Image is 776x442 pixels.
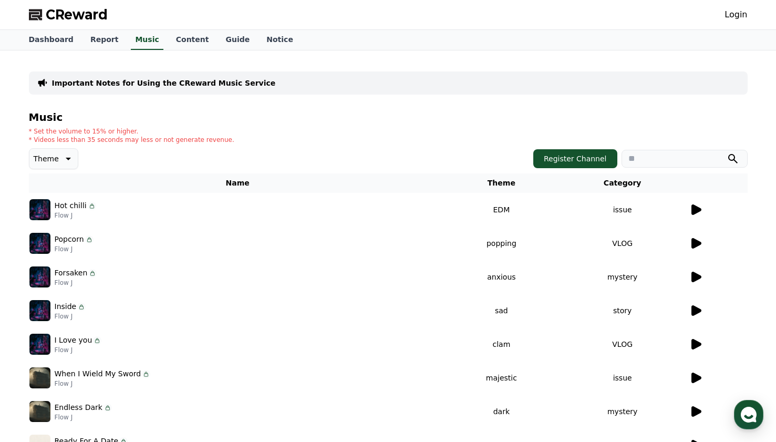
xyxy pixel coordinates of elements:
[34,151,59,166] p: Theme
[29,136,234,144] p: * Videos less than 35 seconds may less or not generate revenue.
[447,173,556,193] th: Theme
[55,346,102,354] p: Flow J
[55,312,86,321] p: Flow J
[447,361,556,395] td: majestic
[131,30,163,50] a: Music
[533,149,617,168] button: Register Channel
[20,30,82,50] a: Dashboard
[217,30,258,50] a: Guide
[29,334,50,355] img: music
[556,193,689,227] td: issue
[55,268,88,279] p: Forsaken
[52,78,276,88] a: Important Notes for Using the CReward Music Service
[447,193,556,227] td: EDM
[447,395,556,428] td: dark
[447,294,556,327] td: sad
[55,245,94,253] p: Flow J
[29,401,50,422] img: music
[556,395,689,428] td: mystery
[447,260,556,294] td: anxious
[29,148,78,169] button: Theme
[29,6,108,23] a: CReward
[55,402,102,413] p: Endless Dark
[55,279,97,287] p: Flow J
[29,173,447,193] th: Name
[556,327,689,361] td: VLOG
[447,327,556,361] td: clam
[55,335,92,346] p: I Love you
[556,227,689,260] td: VLOG
[725,8,747,21] a: Login
[29,367,50,388] img: music
[55,200,87,211] p: Hot chilli
[556,260,689,294] td: mystery
[46,6,108,23] span: CReward
[556,361,689,395] td: issue
[29,111,748,123] h4: Music
[168,30,218,50] a: Content
[447,227,556,260] td: popping
[55,211,96,220] p: Flow J
[556,294,689,327] td: story
[55,413,112,422] p: Flow J
[55,368,141,379] p: When I Wield My Sword
[55,301,77,312] p: Inside
[258,30,302,50] a: Notice
[55,379,151,388] p: Flow J
[82,30,127,50] a: Report
[29,233,50,254] img: music
[29,127,234,136] p: * Set the volume to 15% or higher.
[29,199,50,220] img: music
[556,173,689,193] th: Category
[29,300,50,321] img: music
[55,234,84,245] p: Popcorn
[29,266,50,287] img: music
